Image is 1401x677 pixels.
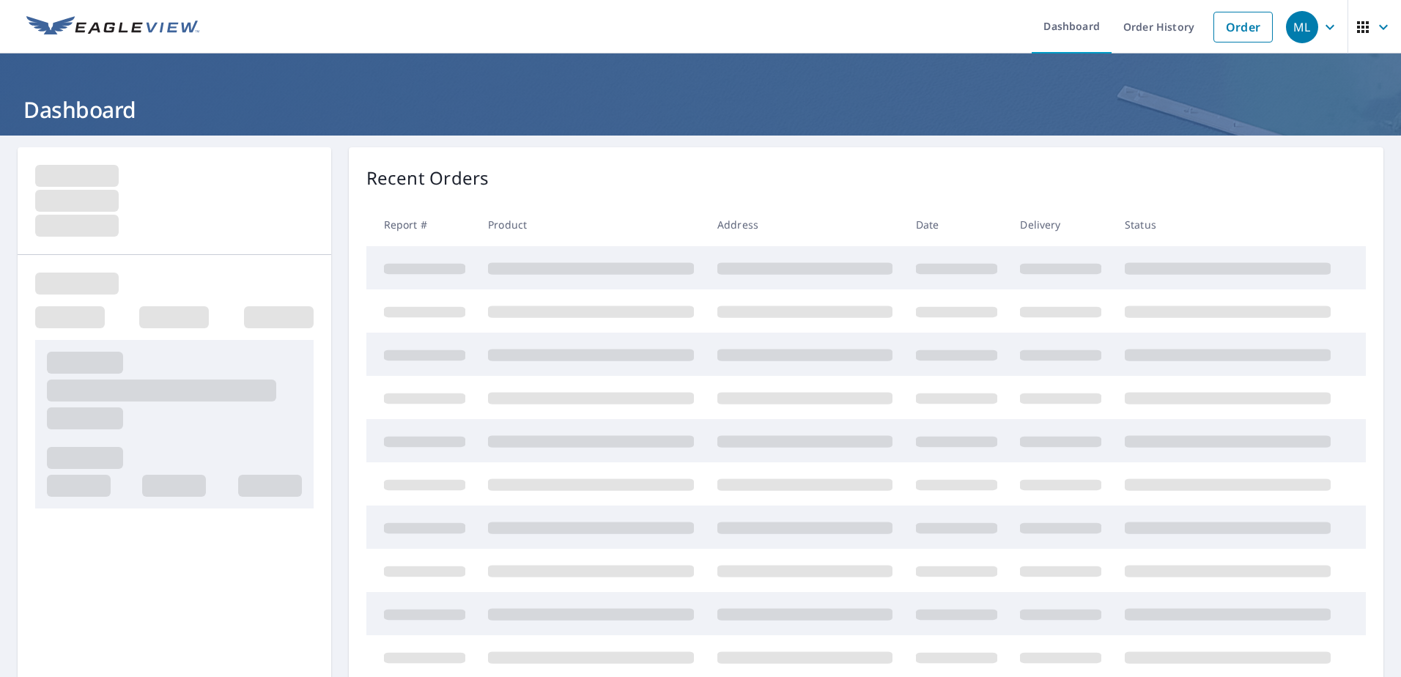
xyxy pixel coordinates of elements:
img: EV Logo [26,16,199,38]
a: Order [1213,12,1273,42]
th: Date [904,203,1009,246]
th: Report # [366,203,477,246]
th: Delivery [1008,203,1113,246]
h1: Dashboard [18,95,1383,125]
p: Recent Orders [366,165,489,191]
div: ML [1286,11,1318,43]
th: Product [476,203,706,246]
th: Status [1113,203,1342,246]
th: Address [706,203,904,246]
